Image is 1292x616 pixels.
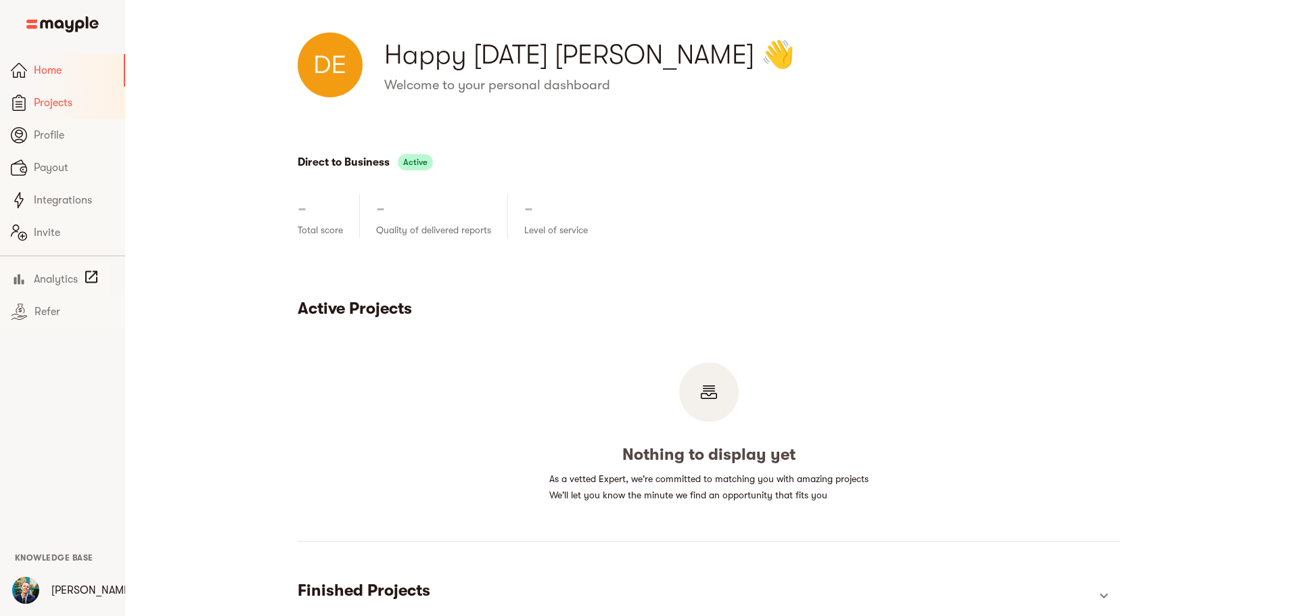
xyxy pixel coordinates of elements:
[26,16,99,32] img: Main logo
[298,298,1120,319] h5: Active Projects
[12,577,39,604] img: YZZgCb1fS5ussBl3eJIV
[15,552,93,563] a: Knowledge Base
[398,154,433,170] div: This program is active. You will be assigned new clients.
[398,154,433,170] span: Active
[34,271,78,287] span: Analytics
[622,444,795,465] h5: Nothing to display yet
[298,222,343,238] p: Total score
[34,62,113,78] span: Home
[34,192,114,208] span: Integrations
[15,553,93,563] span: Knowledge Base
[298,32,363,97] img: David Eicher
[51,582,133,598] p: [PERSON_NAME]
[34,127,114,143] span: Profile
[34,224,114,241] span: Invite
[384,36,1120,74] h3: Happy [DATE] [PERSON_NAME] 👋
[376,222,491,238] p: Quality of delivered reports
[524,222,588,238] p: Level of service
[298,195,306,222] h4: -
[34,95,114,111] span: Projects
[524,195,533,222] h4: -
[549,473,869,500] span: As a vetted Expert, we're committed to matching you with amazing projects We'll let you know the ...
[1088,579,1120,612] button: show more
[376,195,385,222] h4: -
[384,76,1120,94] h6: Welcome to your personal dashboard
[298,579,1088,601] h5: Finished Projects
[34,160,114,176] span: Payout
[34,304,114,320] span: Refer
[4,569,47,612] button: User Menu
[298,153,390,172] button: Direct to Business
